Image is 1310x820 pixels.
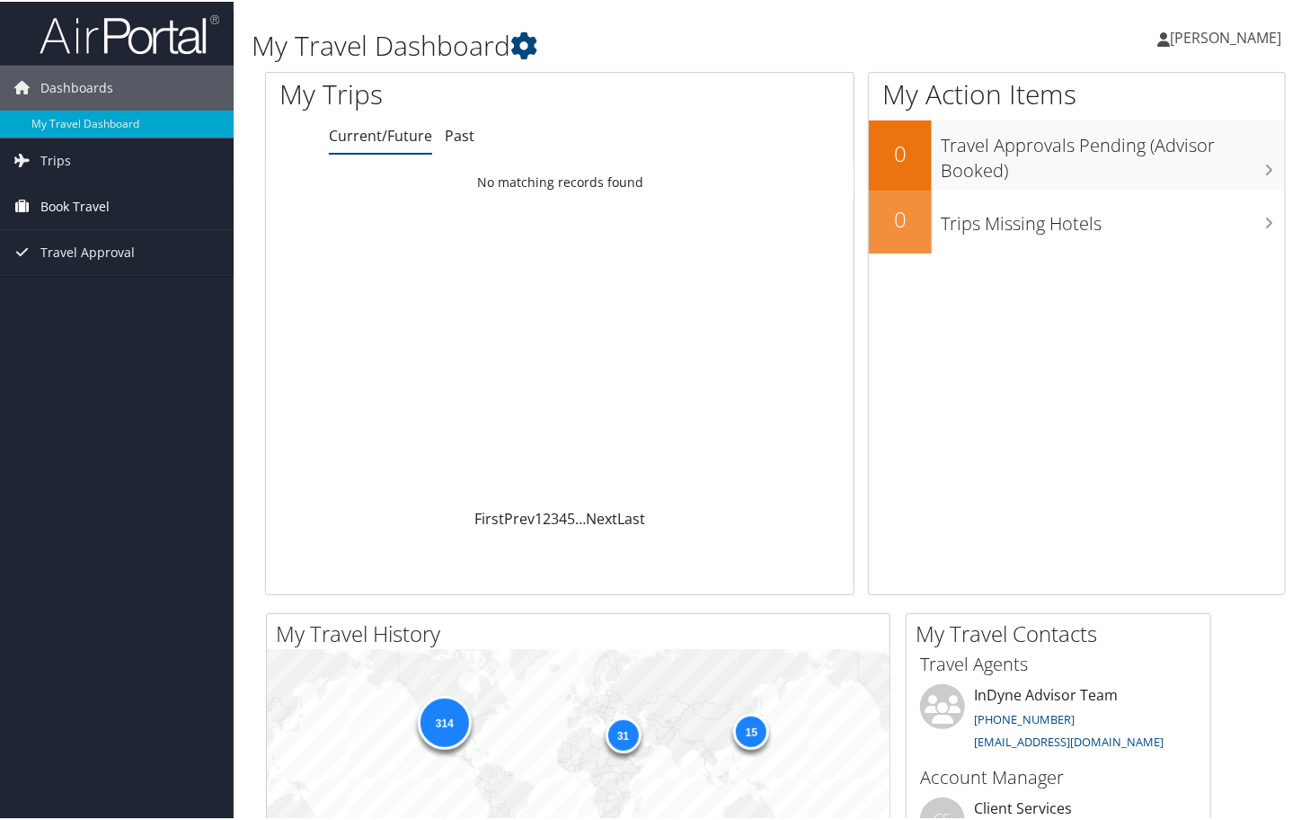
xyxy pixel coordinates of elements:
[911,682,1206,756] li: InDyne Advisor Team
[941,201,1285,235] h3: Trips Missing Hotels
[40,12,219,54] img: airportal-logo.png
[445,124,474,144] a: Past
[504,507,535,527] a: Prev
[575,507,586,527] span: …
[1170,26,1281,46] span: [PERSON_NAME]
[567,507,575,527] a: 5
[40,183,110,227] span: Book Travel
[733,712,769,748] div: 15
[869,119,1285,188] a: 0Travel Approvals Pending (Advisor Booked)
[276,617,890,647] h2: My Travel History
[1157,9,1299,63] a: [PERSON_NAME]
[869,202,932,233] h2: 0
[40,64,113,109] span: Dashboards
[869,137,932,167] h2: 0
[920,650,1197,675] h3: Travel Agents
[559,507,567,527] a: 4
[417,694,471,748] div: 314
[535,507,543,527] a: 1
[605,716,641,752] div: 31
[543,507,551,527] a: 2
[974,732,1164,748] a: [EMAIL_ADDRESS][DOMAIN_NAME]
[941,122,1285,182] h3: Travel Approvals Pending (Advisor Booked)
[474,507,504,527] a: First
[974,709,1075,726] a: [PHONE_NUMBER]
[266,165,854,197] td: No matching records found
[329,124,432,144] a: Current/Future
[279,74,596,111] h1: My Trips
[869,74,1285,111] h1: My Action Items
[40,228,135,273] span: Travel Approval
[920,763,1197,789] h3: Account Manager
[252,25,950,63] h1: My Travel Dashboard
[40,137,71,182] span: Trips
[869,189,1285,252] a: 0Trips Missing Hotels
[916,617,1210,647] h2: My Travel Contacts
[551,507,559,527] a: 3
[617,507,645,527] a: Last
[586,507,617,527] a: Next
